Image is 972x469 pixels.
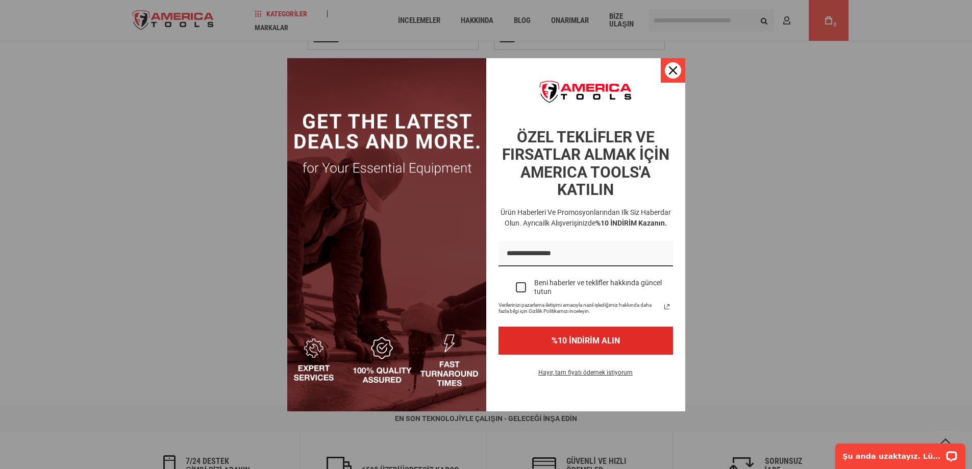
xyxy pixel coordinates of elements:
font: Verilerinizi pazarlama iletişimi amacıyla nasıl işlediğimiz hakkında daha fazla bilgi için Gizlil... [499,302,652,314]
font: %10 İNDİRİM ALIN [552,336,620,345]
font: %10 İNDİRİM kazanın. [595,219,667,227]
font: . Ayrıca [519,219,543,227]
input: E-posta alanı [499,241,673,267]
button: Kapalı [661,58,685,83]
button: LiveChat sohbet widget'ını açın [117,13,130,26]
font: Hayır, tam fiyatı ödemek istiyorum [538,369,633,376]
font: Ürün haberleri ve promosyonlarından ilk siz haberdar olun [501,208,671,227]
font: Şu anda uzaktayız. Lütfen daha sonra tekrar kontrol edin! [14,15,255,23]
svg: bağlantı simgesi [661,301,673,313]
button: %10 İNDİRİM ALIN [499,327,673,355]
font: ÖZEL TEKLİFLER VE FIRSATLAR ALMAK İÇİN AMERICA TOOLS'A KATILIN [502,128,669,199]
a: Gizlilik Politikamızı okuyun [661,301,673,313]
font: ilk alışverişinizde [543,219,595,227]
svg: kapatma simgesi [669,66,677,75]
button: Hayır, tam fiyatı ödemek istiyorum [530,367,641,384]
font: Beni haberler ve teklifler hakkında güncel tutun [534,279,662,295]
iframe: LiveChat sohbet widget'ı [829,437,972,469]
